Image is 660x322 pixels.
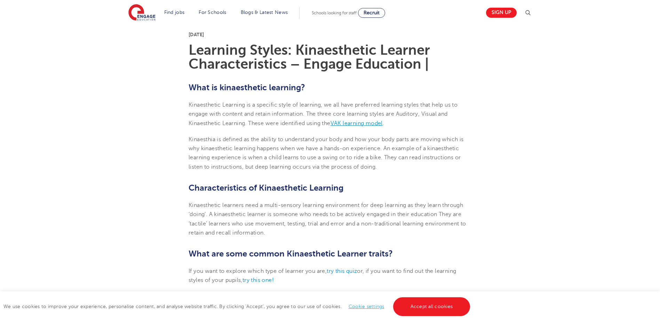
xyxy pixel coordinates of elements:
a: VAK learning model [331,120,383,127]
p: If you want to explore which type of learner you are, or, if you want to find out the learning st... [189,267,471,285]
a: Accept all cookies [393,297,470,316]
a: Sign up [486,8,517,18]
a: Cookie settings [349,304,384,309]
span: We use cookies to improve your experience, personalise content, and analyse website traffic. By c... [3,304,472,309]
p: [DATE] [189,32,471,37]
span: Kinaesthetic Learning is a specific style of learning, we all have preferred learning styles that... [189,102,458,127]
h1: Learning Styles: Kinaesthetic Learner Characteristics – Engage Education | [189,43,471,71]
span: Kinaesthia is defined as the ability to understand your body and how your body parts are moving w... [189,136,464,152]
span: These were identified using the [248,120,330,127]
span: Schools looking for staff [312,10,357,15]
a: For Schools [199,10,226,15]
img: Engage Education [128,4,156,22]
a: try this quiz [327,268,357,274]
span: . [383,120,384,127]
a: try this one! [242,277,274,283]
a: Recruit [358,8,385,18]
a: Blogs & Latest News [241,10,288,15]
b: Characteristics of Kinaesthetic Learning [189,183,343,193]
h2: What is kinaesthetic learning? [189,82,471,93]
span: Recruit [364,10,380,15]
a: Find jobs [164,10,185,15]
span: Kinaesthetic learners need a multi-sensory learning environment for deep learning as they learn t... [189,202,466,236]
span: What are some common Kinaesthetic Learner traits? [189,249,393,259]
span: inaesthetic learning happens when we have a hands-on experience. An example of a kinaesthetic lea... [189,145,461,170]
